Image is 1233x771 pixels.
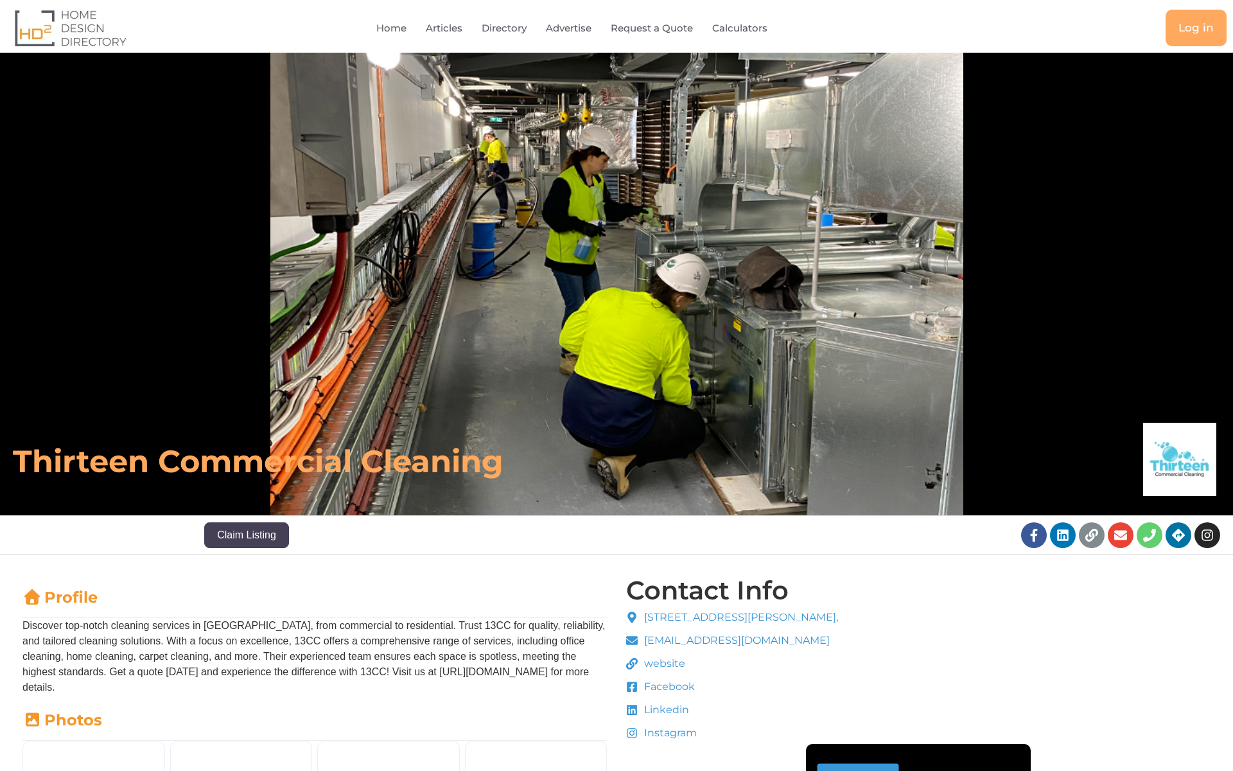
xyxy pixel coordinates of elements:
[641,633,830,648] span: [EMAIL_ADDRESS][DOMAIN_NAME]
[641,702,689,718] span: Linkedin
[204,522,289,548] button: Claim Listing
[626,702,838,718] a: Linkedin
[482,13,527,43] a: Directory
[626,679,838,695] a: Facebook
[1166,10,1227,46] a: Log in
[626,725,838,741] a: Instagram
[1178,22,1214,33] span: Log in
[611,13,693,43] a: Request a Quote
[712,13,767,43] a: Calculators
[641,679,695,695] span: Facebook
[22,711,102,729] a: Photos
[641,725,697,741] span: Instagram
[426,13,462,43] a: Articles
[626,578,789,603] h4: Contact Info
[13,442,857,481] h6: Thirteen Commercial Cleaning
[250,13,922,43] nav: Menu
[626,656,838,671] a: website
[641,656,685,671] span: website
[22,618,607,695] p: Discover top-notch cleaning services in [GEOGRAPHIC_DATA], from commercial to residential. Trust ...
[546,13,591,43] a: Advertise
[376,13,407,43] a: Home
[22,588,98,607] a: Profile
[641,610,838,625] span: [STREET_ADDRESS][PERSON_NAME],
[626,633,838,648] a: [EMAIL_ADDRESS][DOMAIN_NAME]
